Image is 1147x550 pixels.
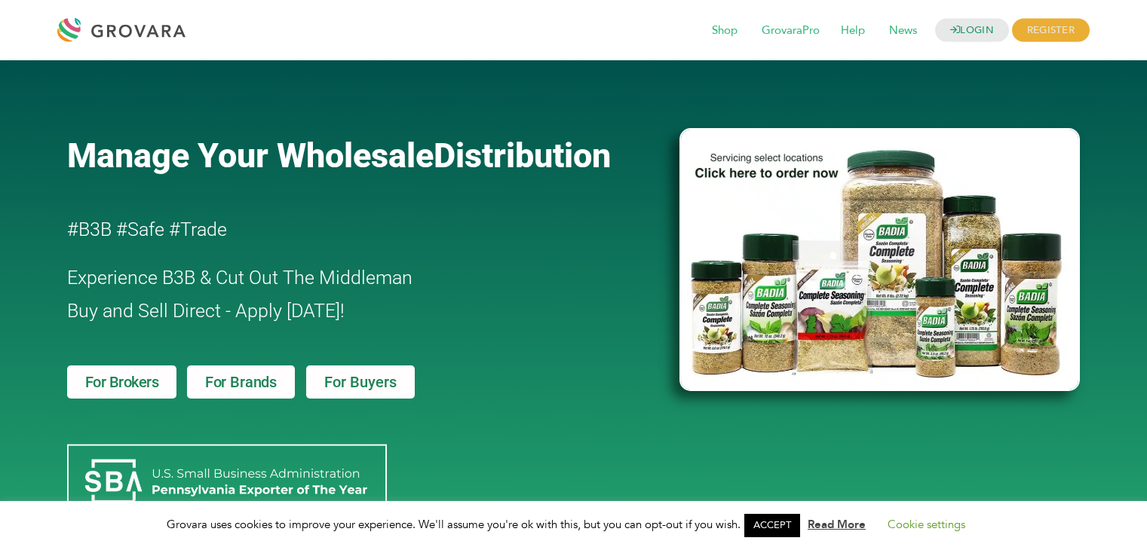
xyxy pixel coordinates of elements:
[830,23,876,39] a: Help
[808,517,866,532] a: Read More
[85,374,159,390] span: For Brokers
[205,374,277,390] span: For Brands
[751,23,830,39] a: GrovaraPro
[67,365,177,399] a: For Brokers
[879,23,928,39] a: News
[324,374,397,390] span: For Buyers
[434,136,611,176] span: Distribution
[187,365,295,399] a: For Brands
[67,267,412,289] span: Experience B3B & Cut Out The Middleman
[67,213,593,246] h2: #B3B #Safe #Trade
[67,136,655,176] a: Manage Your WholesaleDistribution
[879,17,928,45] span: News
[701,23,748,39] a: Shop
[167,517,980,532] span: Grovara uses cookies to improve your experience. We'll assume you're ok with this, but you can op...
[935,19,1009,42] a: LOGIN
[67,136,434,176] span: Manage Your Wholesale
[751,17,830,45] span: GrovaraPro
[830,17,876,45] span: Help
[744,514,800,537] a: ACCEPT
[1012,19,1090,42] span: REGISTER
[306,365,415,399] a: For Buyers
[888,517,965,532] a: Cookie settings
[701,17,748,45] span: Shop
[67,300,345,322] span: Buy and Sell Direct - Apply [DATE]!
